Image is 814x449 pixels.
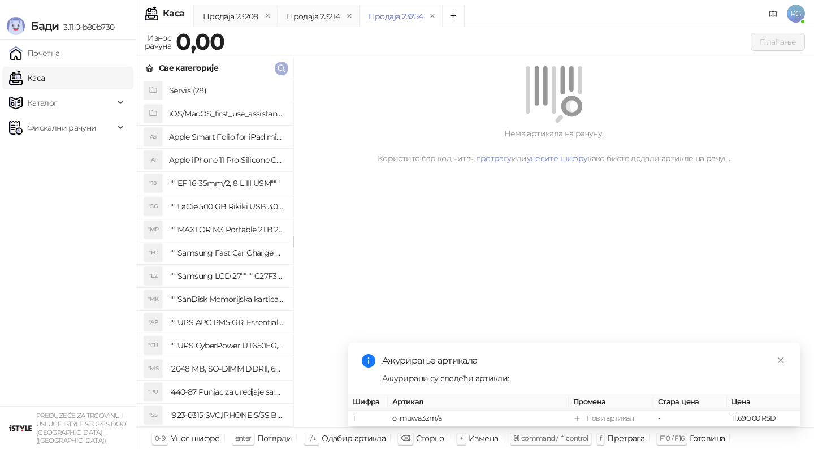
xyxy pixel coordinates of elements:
h4: iOS/MacOS_first_use_assistance (4) [169,105,284,123]
img: Logo [7,17,25,35]
button: remove [342,11,357,21]
small: PREDUZEĆE ZA TRGOVINU I USLUGE ISTYLE STORES DOO [GEOGRAPHIC_DATA] ([GEOGRAPHIC_DATA]) [36,412,127,444]
div: "MK [144,290,162,308]
td: 1 [348,411,388,427]
h4: Apple iPhone 11 Pro Silicone Case - Black [169,151,284,169]
button: remove [261,11,275,21]
span: close [777,356,785,364]
span: Каталог [27,92,58,114]
h4: Servis (28) [169,81,284,100]
h4: """Samsung LCD 27"""" C27F390FHUXEN""" [169,267,284,285]
a: унесите шифру [527,153,588,163]
div: Ажурирање артикала [382,354,787,368]
a: Close [774,354,787,366]
span: ⌫ [401,434,410,442]
div: Нови артикал [586,413,634,424]
span: enter [235,434,252,442]
span: ↑/↓ [307,434,316,442]
th: Цена [727,394,800,411]
a: претрагу [476,153,512,163]
span: Бади [31,19,59,33]
td: - [653,411,727,427]
h4: """LaCie 500 GB Rikiki USB 3.0 / Ultra Compact & Resistant aluminum / USB 3.0 / 2.5""""""" [169,197,284,215]
div: Потврди [257,431,292,446]
div: "L2 [144,267,162,285]
td: 11.690,00 RSD [727,411,800,427]
div: Унос шифре [171,431,220,446]
span: 0-9 [155,434,165,442]
div: "5G [144,197,162,215]
h4: """UPS APC PM5-GR, Essential Surge Arrest,5 utic_nica""" [169,313,284,331]
h4: """MAXTOR M3 Portable 2TB 2.5"""" crni eksterni hard disk HX-M201TCB/GM""" [169,221,284,239]
div: Измена [469,431,498,446]
div: "18 [144,174,162,192]
h4: "440-87 Punjac za uredjaje sa micro USB portom 4/1, Stand." [169,383,284,401]
div: Ажурирани су следећи артикли: [382,372,787,385]
strong: 0,00 [176,28,224,55]
div: "CU [144,336,162,355]
h4: "923-0315 SVC,IPHONE 5/5S BATTERY REMOVAL TRAY Držač za iPhone sa kojim se otvara display [169,406,284,424]
span: Фискални рачуни [27,116,96,139]
h4: """Samsung Fast Car Charge Adapter, brzi auto punja_, boja crna""" [169,244,284,262]
div: Сторно [416,431,444,446]
div: "S5 [144,406,162,424]
span: ⌘ command / ⌃ control [513,434,588,442]
h4: """EF 16-35mm/2, 8 L III USM""" [169,174,284,192]
span: f [600,434,601,442]
div: "AP [144,313,162,331]
span: + [460,434,463,442]
div: Готовина [690,431,725,446]
div: "FC [144,244,162,262]
div: "PU [144,383,162,401]
th: Промена [569,394,653,411]
a: Документација [764,5,782,23]
div: AI [144,151,162,169]
img: 64x64-companyLogo-77b92cf4-9946-4f36-9751-bf7bb5fd2c7d.png [9,417,32,439]
span: info-circle [362,354,375,368]
h4: Apple Smart Folio for iPad mini (A17 Pro) - Sage [169,128,284,146]
h4: "2048 MB, SO-DIMM DDRII, 667 MHz, Napajanje 1,8 0,1 V, Latencija CL5" [169,360,284,378]
div: Продаја 23254 [369,10,423,23]
th: Артикал [388,394,569,411]
a: Каса [9,67,45,89]
h4: """UPS CyberPower UT650EG, 650VA/360W , line-int., s_uko, desktop""" [169,336,284,355]
div: Све категорије [159,62,218,74]
th: Шифра [348,394,388,411]
div: Продаја 23214 [287,10,340,23]
a: Почетна [9,42,60,64]
button: Плаћање [751,33,805,51]
div: Продаја 23208 [203,10,258,23]
div: Износ рачуна [142,31,174,53]
td: o_muwa3zm/a [388,411,569,427]
th: Стара цена [653,394,727,411]
span: 3.11.0-b80b730 [59,22,114,32]
span: F10 / F16 [660,434,684,442]
h4: """SanDisk Memorijska kartica 256GB microSDXC sa SD adapterom SDSQXA1-256G-GN6MA - Extreme PLUS, ... [169,290,284,308]
button: remove [425,11,440,21]
div: Претрага [607,431,644,446]
div: "MS [144,360,162,378]
div: grid [136,79,293,427]
button: Add tab [442,5,465,27]
div: "MP [144,221,162,239]
div: AS [144,128,162,146]
div: Одабир артикла [322,431,386,446]
div: Каса [163,9,184,18]
div: Нема артикала на рачуну. Користите бар код читач, или како бисте додали артикле на рачун. [307,127,800,165]
span: PG [787,5,805,23]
